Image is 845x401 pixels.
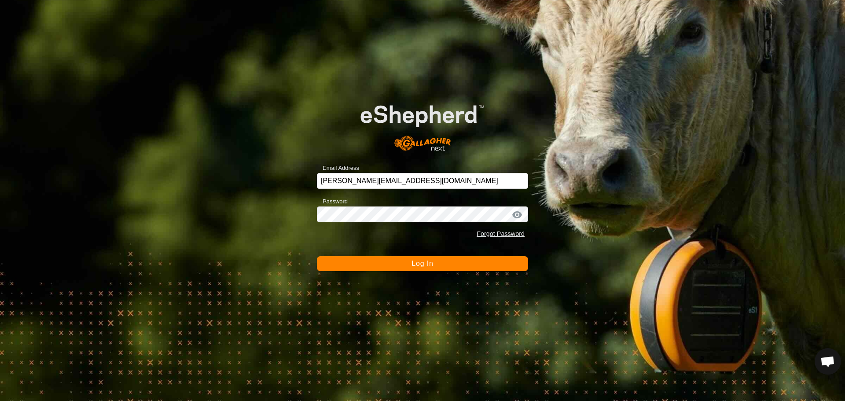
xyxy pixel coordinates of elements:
span: Log In [411,260,433,267]
button: Log In [317,256,528,271]
img: E-shepherd Logo [338,88,507,160]
a: Forgot Password [477,230,525,237]
input: Email Address [317,173,528,189]
label: Password [317,197,348,206]
div: Open chat [815,348,841,375]
label: Email Address [317,164,359,173]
